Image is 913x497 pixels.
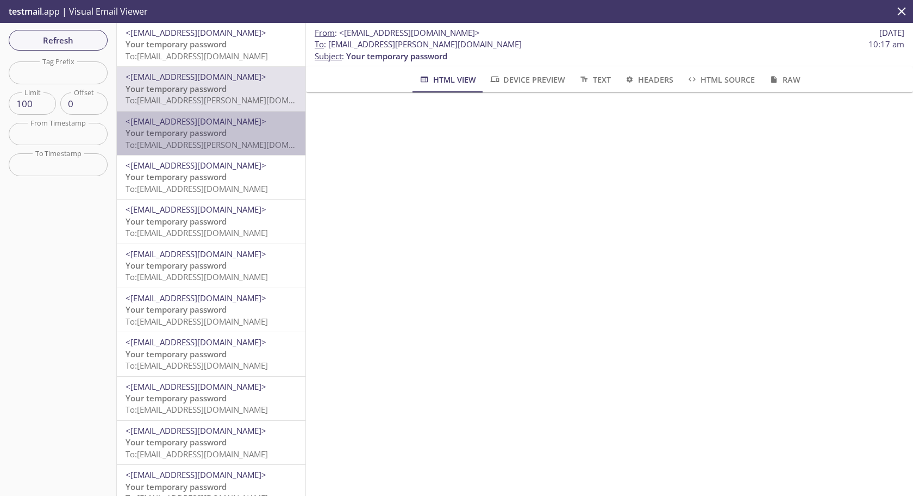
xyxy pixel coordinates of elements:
[126,51,268,61] span: To: [EMAIL_ADDRESS][DOMAIN_NAME]
[126,183,268,194] span: To: [EMAIL_ADDRESS][DOMAIN_NAME]
[9,5,42,17] span: testmail
[126,381,266,392] span: <[EMAIL_ADDRESS][DOMAIN_NAME]>
[315,39,522,50] span: : [EMAIL_ADDRESS][PERSON_NAME][DOMAIN_NAME]
[126,27,266,38] span: <[EMAIL_ADDRESS][DOMAIN_NAME]>
[126,449,268,459] span: To: [EMAIL_ADDRESS][DOMAIN_NAME]
[117,288,305,332] div: <[EMAIL_ADDRESS][DOMAIN_NAME]>Your temporary passwordTo:[EMAIL_ADDRESS][DOMAIN_NAME]
[418,73,476,86] span: HTML View
[126,204,266,215] span: <[EMAIL_ADDRESS][DOMAIN_NAME]>
[768,73,800,86] span: Raw
[117,200,305,243] div: <[EMAIL_ADDRESS][DOMAIN_NAME]>Your temporary passwordTo:[EMAIL_ADDRESS][DOMAIN_NAME]
[126,337,266,347] span: <[EMAIL_ADDRESS][DOMAIN_NAME]>
[315,27,480,39] span: :
[117,23,305,66] div: <[EMAIL_ADDRESS][DOMAIN_NAME]>Your temporary passwordTo:[EMAIL_ADDRESS][DOMAIN_NAME]
[117,156,305,199] div: <[EMAIL_ADDRESS][DOMAIN_NAME]>Your temporary passwordTo:[EMAIL_ADDRESS][DOMAIN_NAME]
[315,51,342,61] span: Subject
[686,73,755,86] span: HTML Source
[126,425,266,436] span: <[EMAIL_ADDRESS][DOMAIN_NAME]>
[879,27,904,39] span: [DATE]
[126,469,266,480] span: <[EMAIL_ADDRESS][DOMAIN_NAME]>
[126,71,266,82] span: <[EMAIL_ADDRESS][DOMAIN_NAME]>
[126,139,330,150] span: To: [EMAIL_ADDRESS][PERSON_NAME][DOMAIN_NAME]
[117,111,305,155] div: <[EMAIL_ADDRESS][DOMAIN_NAME]>Your temporary passwordTo:[EMAIL_ADDRESS][PERSON_NAME][DOMAIN_NAME]
[126,248,266,259] span: <[EMAIL_ADDRESS][DOMAIN_NAME]>
[126,227,268,238] span: To: [EMAIL_ADDRESS][DOMAIN_NAME]
[9,30,108,51] button: Refresh
[17,33,99,47] span: Refresh
[117,244,305,288] div: <[EMAIL_ADDRESS][DOMAIN_NAME]>Your temporary passwordTo:[EMAIL_ADDRESS][DOMAIN_NAME]
[315,39,904,62] p: :
[126,160,266,171] span: <[EMAIL_ADDRESS][DOMAIN_NAME]>
[117,421,305,464] div: <[EMAIL_ADDRESS][DOMAIN_NAME]>Your temporary passwordTo:[EMAIL_ADDRESS][DOMAIN_NAME]
[126,116,266,127] span: <[EMAIL_ADDRESS][DOMAIN_NAME]>
[126,216,227,227] span: Your temporary password
[117,67,305,110] div: <[EMAIL_ADDRESS][DOMAIN_NAME]>Your temporary passwordTo:[EMAIL_ADDRESS][PERSON_NAME][DOMAIN_NAME]
[346,51,447,61] span: Your temporary password
[489,73,565,86] span: Device Preview
[126,316,268,327] span: To: [EMAIL_ADDRESS][DOMAIN_NAME]
[339,27,480,38] span: <[EMAIL_ADDRESS][DOMAIN_NAME]>
[126,271,268,282] span: To: [EMAIL_ADDRESS][DOMAIN_NAME]
[126,260,227,271] span: Your temporary password
[315,39,324,49] span: To
[126,404,268,415] span: To: [EMAIL_ADDRESS][DOMAIN_NAME]
[868,39,904,50] span: 10:17 am
[126,293,266,303] span: <[EMAIL_ADDRESS][DOMAIN_NAME]>
[315,27,335,38] span: From
[126,349,227,359] span: Your temporary password
[578,73,610,86] span: Text
[117,377,305,420] div: <[EMAIL_ADDRESS][DOMAIN_NAME]>Your temporary passwordTo:[EMAIL_ADDRESS][DOMAIN_NAME]
[117,332,305,376] div: <[EMAIL_ADDRESS][DOMAIN_NAME]>Your temporary passwordTo:[EMAIL_ADDRESS][DOMAIN_NAME]
[126,39,227,49] span: Your temporary password
[624,73,673,86] span: Headers
[126,393,227,403] span: Your temporary password
[126,127,227,138] span: Your temporary password
[126,481,227,492] span: Your temporary password
[126,360,268,371] span: To: [EMAIL_ADDRESS][DOMAIN_NAME]
[126,304,227,315] span: Your temporary password
[126,171,227,182] span: Your temporary password
[126,83,227,94] span: Your temporary password
[126,437,227,448] span: Your temporary password
[126,95,330,105] span: To: [EMAIL_ADDRESS][PERSON_NAME][DOMAIN_NAME]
